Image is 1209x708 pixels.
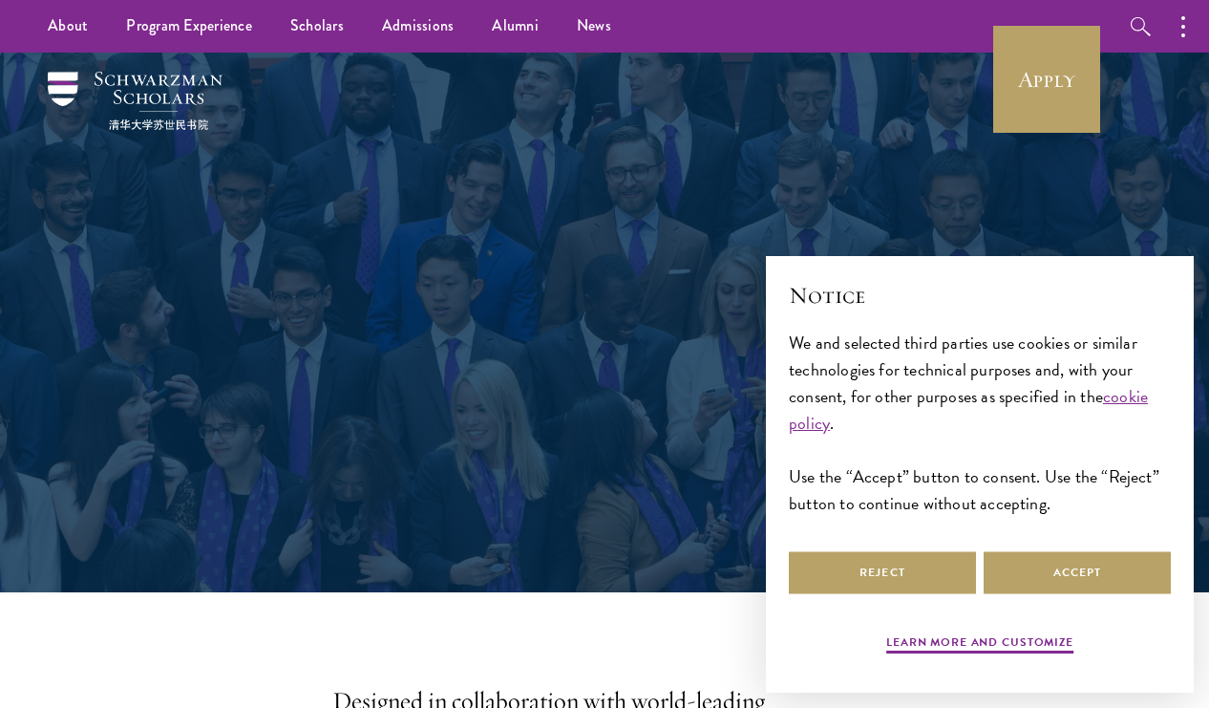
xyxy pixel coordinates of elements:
[984,551,1171,594] button: Accept
[789,551,976,594] button: Reject
[993,26,1100,133] a: Apply
[789,383,1148,436] a: cookie policy
[789,279,1171,311] h2: Notice
[886,633,1073,656] button: Learn more and customize
[789,330,1171,518] div: We and selected third parties use cookies or similar technologies for technical purposes and, wit...
[48,72,223,130] img: Schwarzman Scholars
